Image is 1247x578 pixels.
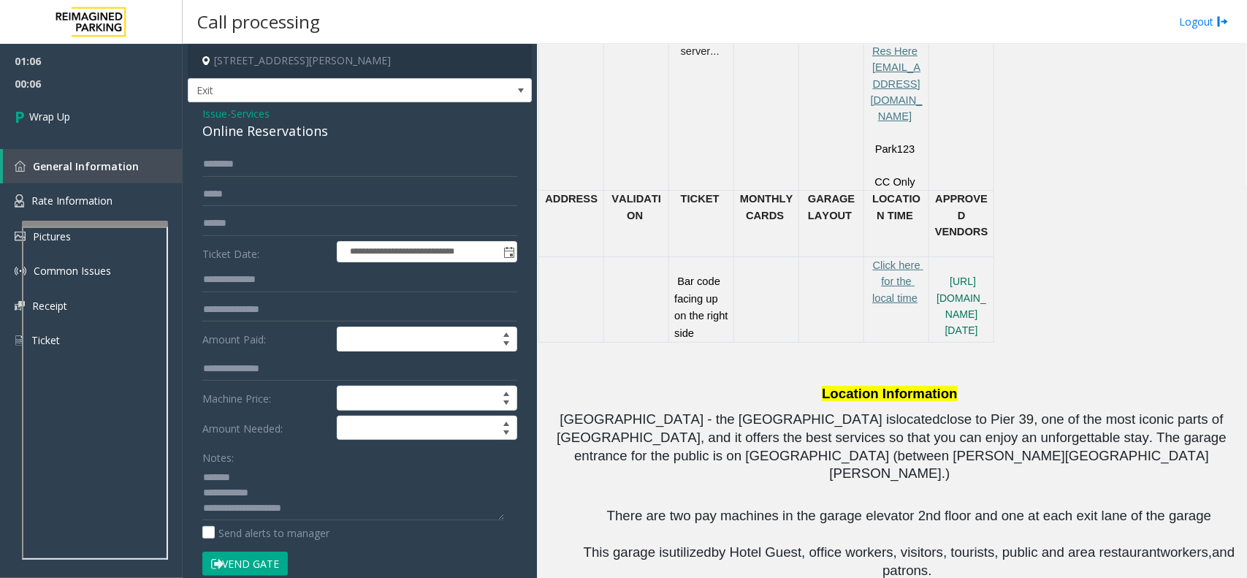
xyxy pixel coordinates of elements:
span: Increase value [496,417,516,428]
span: [GEOGRAPHIC_DATA] - the [GEOGRAPHIC_DATA] is [560,411,896,427]
span: Wrap Up [29,109,70,124]
img: 'icon' [15,232,26,241]
a: [URL][DOMAIN_NAME][DATE] [937,275,986,336]
span: MONTHLY CARDS [740,193,796,221]
label: Machine Price: [199,386,333,411]
img: 'icon' [15,265,26,277]
img: 'icon' [15,334,24,347]
span: Bar code facing up on the right side [674,275,731,338]
span: workers, [1161,544,1213,560]
span: LOCATION TIME [872,193,920,221]
span: VALIDATION [612,193,662,221]
a: Logout [1179,14,1229,29]
img: 'icon' [15,301,25,311]
span: located [896,411,940,427]
span: - [227,107,270,121]
span: utilized [669,544,712,560]
img: logout [1217,14,1229,29]
span: There are two pay machines in the garage elevator 2nd floor and one at each exit lane of the garage [607,508,1212,523]
label: Amount Needed: [199,416,333,441]
a: [EMAIL_ADDRESS][DOMAIN_NAME] [871,61,923,122]
label: Amount Paid: [199,327,333,351]
span: Decrease value [496,339,516,351]
span: APPROVED VENDORS [935,193,988,237]
button: Vend Gate [202,552,288,577]
span: Rate Information [31,194,113,208]
h4: [STREET_ADDRESS][PERSON_NAME] [188,44,532,78]
span: Park123 [875,143,915,155]
span: by Hotel Guest, office workers, visitors, tourists, public and area restaurant [712,544,1161,560]
div: Online Reservations [202,121,517,141]
label: Ticket Date: [199,241,333,263]
span: General Information [33,159,139,173]
a: Check Spot Hero Res Here [872,12,923,57]
a: General Information [3,149,183,183]
a: Click here for the local time [872,259,923,304]
span: Services [231,106,270,121]
span: TICKET [681,193,720,205]
span: Location Information [822,386,958,401]
span: This garage is [584,544,669,560]
img: 'icon' [15,194,24,208]
label: Send alerts to manager [202,525,329,541]
span: Increase value [496,387,516,398]
h3: Call processing [190,4,327,39]
span: Exit [188,79,462,102]
span: Decrease value [496,428,516,440]
span: GARAGE LAYOUT [808,193,858,221]
span: Decrease value [496,398,516,410]
span: Increase value [496,327,516,339]
img: 'icon' [15,161,26,172]
span: CC Only [875,176,915,188]
span: Issue [202,106,227,121]
label: Notes: [202,445,234,465]
span: ADDRESS [545,193,598,205]
span: Toggle popup [500,242,516,262]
